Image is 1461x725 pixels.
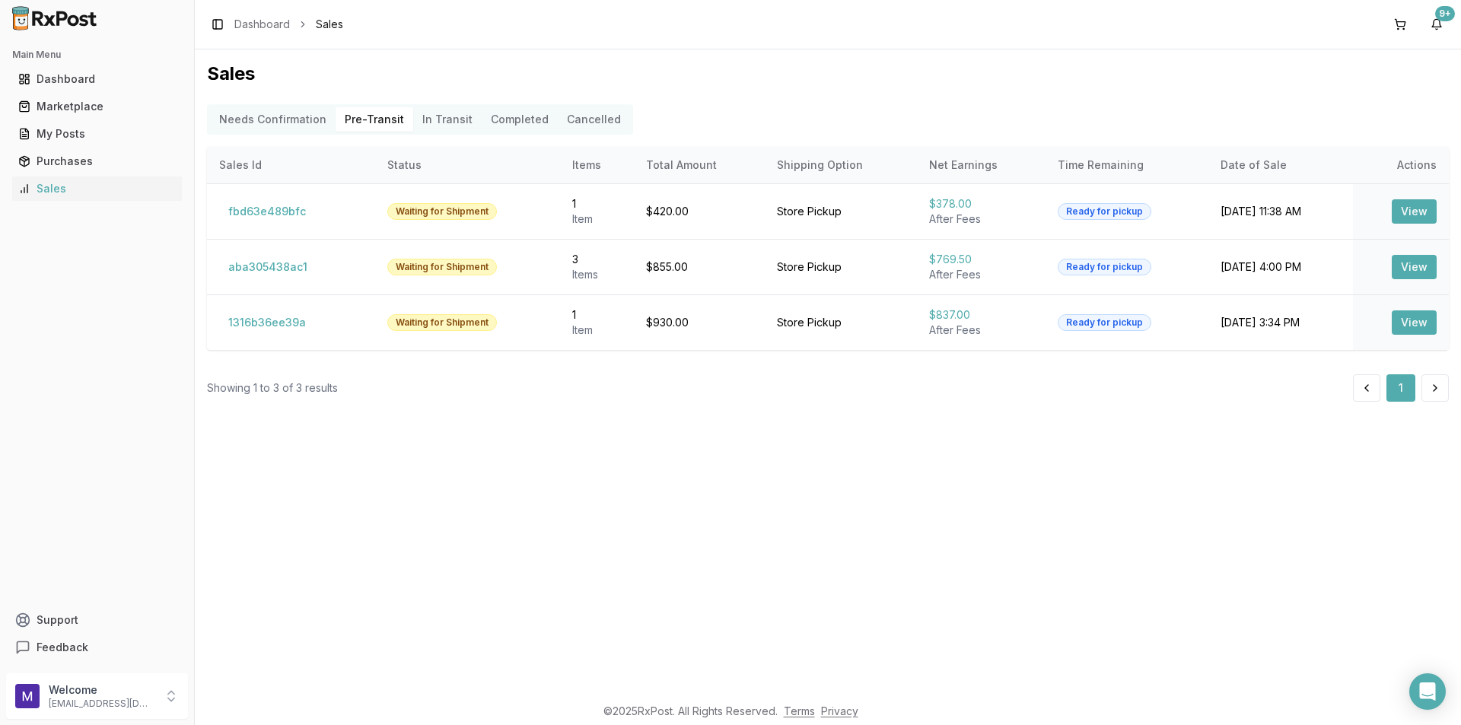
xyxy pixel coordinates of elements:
p: [EMAIL_ADDRESS][DOMAIN_NAME] [49,698,154,710]
th: Time Remaining [1046,147,1208,183]
img: User avatar [15,684,40,708]
div: Item s [572,267,622,282]
a: Dashboard [12,65,182,93]
th: Items [560,147,634,183]
div: Item [572,323,622,338]
th: Sales Id [207,147,375,183]
button: Feedback [6,634,188,661]
div: 1 [572,307,622,323]
div: Sales [18,181,176,196]
div: After Fees [929,211,1033,227]
h2: Main Menu [12,49,182,61]
button: 9+ [1424,12,1449,37]
button: Completed [482,107,558,132]
div: Store Pickup [777,259,905,275]
div: $420.00 [646,204,753,219]
div: $837.00 [929,307,1033,323]
button: View [1392,255,1437,279]
div: Ready for pickup [1058,259,1151,275]
span: Feedback [37,640,88,655]
img: RxPost Logo [6,6,103,30]
div: [DATE] 3:34 PM [1221,315,1342,330]
nav: breadcrumb [234,17,343,32]
button: aba305438ac1 [219,255,317,279]
a: Terms [784,704,815,717]
div: After Fees [929,267,1033,282]
div: Item [572,211,622,227]
div: Dashboard [18,72,176,87]
div: 9+ [1435,6,1455,21]
button: 1 [1386,374,1415,402]
div: Ready for pickup [1058,203,1151,220]
div: Store Pickup [777,204,905,219]
button: Marketplace [6,94,188,119]
a: Privacy [821,704,858,717]
h1: Sales [207,62,1449,86]
div: $930.00 [646,315,753,330]
div: [DATE] 4:00 PM [1221,259,1342,275]
button: Pre-Transit [336,107,413,132]
th: Shipping Option [765,147,917,183]
div: Ready for pickup [1058,314,1151,331]
button: View [1392,310,1437,335]
div: $378.00 [929,196,1033,211]
div: $855.00 [646,259,753,275]
div: Showing 1 to 3 of 3 results [207,380,338,396]
div: 1 [572,196,622,211]
button: Sales [6,176,188,201]
div: My Posts [18,126,176,142]
button: View [1392,199,1437,224]
p: Welcome [49,682,154,698]
a: Sales [12,175,182,202]
div: Store Pickup [777,315,905,330]
div: Waiting for Shipment [387,259,497,275]
th: Total Amount [634,147,766,183]
button: fbd63e489bfc [219,199,315,224]
button: Cancelled [558,107,630,132]
a: My Posts [12,120,182,148]
div: Purchases [18,154,176,169]
th: Status [375,147,560,183]
button: Purchases [6,149,188,173]
a: Purchases [12,148,182,175]
th: Actions [1353,147,1449,183]
div: 3 [572,252,622,267]
th: Date of Sale [1208,147,1354,183]
div: [DATE] 11:38 AM [1221,204,1342,219]
div: Waiting for Shipment [387,314,497,331]
div: Waiting for Shipment [387,203,497,220]
button: My Posts [6,122,188,146]
button: Dashboard [6,67,188,91]
a: Marketplace [12,93,182,120]
button: Needs Confirmation [210,107,336,132]
div: After Fees [929,323,1033,338]
div: Marketplace [18,99,176,114]
div: $769.50 [929,252,1033,267]
button: Support [6,606,188,634]
a: Dashboard [234,17,290,32]
th: Net Earnings [917,147,1045,183]
button: 1316b36ee39a [219,310,315,335]
span: Sales [316,17,343,32]
button: In Transit [413,107,482,132]
div: Open Intercom Messenger [1409,673,1446,710]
